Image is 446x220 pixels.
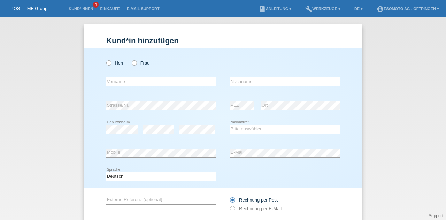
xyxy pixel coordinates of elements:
[230,206,234,215] input: Rechnung per E-Mail
[429,213,443,218] a: Support
[259,6,266,13] i: book
[351,7,366,11] a: DE ▾
[106,36,340,45] h1: Kund*in hinzufügen
[373,7,443,11] a: account_circleEsomoto AG - Oftringen ▾
[97,7,123,11] a: Einkäufe
[132,60,136,65] input: Frau
[377,6,384,13] i: account_circle
[230,206,282,211] label: Rechnung per E-Mail
[93,2,99,8] span: 4
[305,6,312,13] i: build
[230,197,234,206] input: Rechnung per Post
[106,60,124,66] label: Herr
[132,60,149,66] label: Frau
[106,60,111,65] input: Herr
[230,197,278,203] label: Rechnung per Post
[10,6,47,11] a: POS — MF Group
[302,7,344,11] a: buildWerkzeuge ▾
[65,7,97,11] a: Kund*innen
[255,7,295,11] a: bookAnleitung ▾
[123,7,163,11] a: E-Mail Support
